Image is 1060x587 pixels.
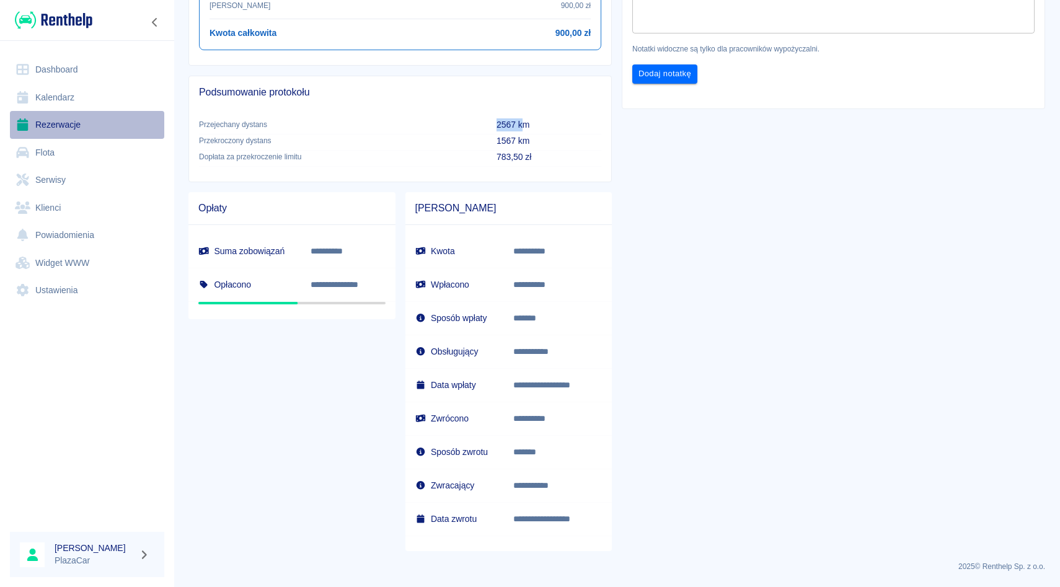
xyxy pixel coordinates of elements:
[415,278,494,291] h6: Wpłacono
[415,245,494,257] h6: Kwota
[55,554,134,567] p: PlazaCar
[199,86,601,99] span: Podsumowanie protokołu
[199,151,477,162] p: Dopłata za przekroczenie limitu
[497,135,601,148] p: 1567 km
[198,278,291,291] h6: Opłacono
[199,135,477,146] p: Przekroczony dystans
[555,27,591,40] h6: 900,00 zł
[415,379,494,391] h6: Data wpłaty
[10,194,164,222] a: Klienci
[415,513,494,525] h6: Data zwrotu
[10,111,164,139] a: Rezerwacje
[146,14,164,30] button: Zwiń nawigację
[415,412,494,425] h6: Zwrócono
[10,10,92,30] a: Renthelp logo
[198,302,386,304] span: Pozostało 783,50 zł do zapłaty
[10,56,164,84] a: Dashboard
[198,245,291,257] h6: Suma zobowiązań
[188,561,1045,572] p: 2025 © Renthelp Sp. z o.o.
[415,446,494,458] h6: Sposób zwrotu
[10,84,164,112] a: Kalendarz
[15,10,92,30] img: Renthelp logo
[497,151,601,164] p: 783,50 zł
[415,345,494,358] h6: Obsługujący
[10,276,164,304] a: Ustawienia
[10,166,164,194] a: Serwisy
[632,64,697,84] button: Dodaj notatkę
[210,27,276,40] h6: Kwota całkowita
[55,542,134,554] h6: [PERSON_NAME]
[415,312,494,324] h6: Sposób wpłaty
[198,202,386,214] span: Opłaty
[199,119,477,130] p: Przejechany dystans
[497,118,601,131] p: 2567 km
[415,202,603,214] span: [PERSON_NAME]
[415,479,494,492] h6: Zwracający
[10,249,164,277] a: Widget WWW
[10,221,164,249] a: Powiadomienia
[10,139,164,167] a: Flota
[632,43,1035,55] p: Notatki widoczne są tylko dla pracowników wypożyczalni.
